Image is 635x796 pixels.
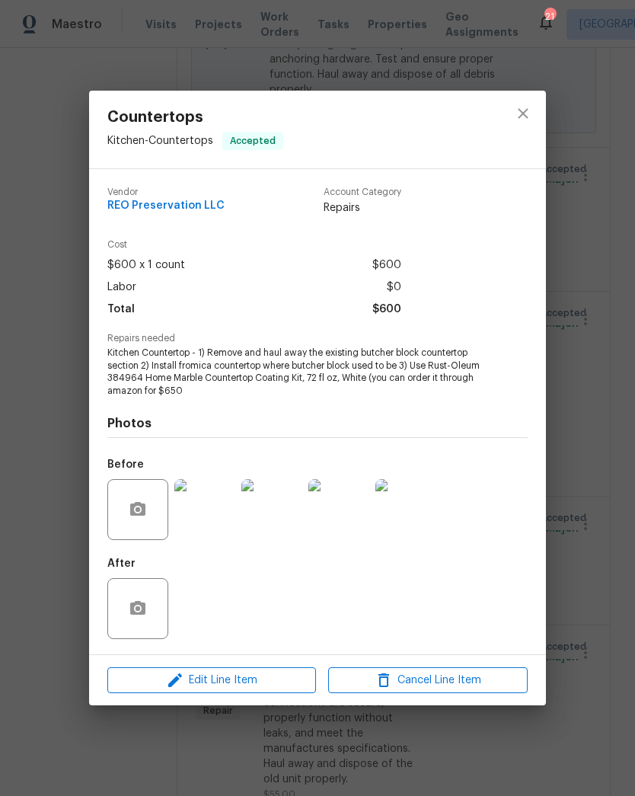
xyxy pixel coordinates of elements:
button: Cancel Line Item [328,667,528,694]
button: close [505,95,541,132]
span: $600 x 1 count [107,254,185,277]
span: Countertops [107,109,283,126]
span: Accepted [224,133,282,149]
span: $600 [372,299,401,321]
span: Kitchen - Countertops [107,135,213,145]
span: Repairs [324,200,401,216]
span: Cancel Line Item [333,671,523,690]
h4: Photos [107,416,528,431]
span: Repairs needed [107,334,528,344]
span: Account Category [324,187,401,197]
span: $0 [387,277,401,299]
span: Vendor [107,187,225,197]
span: REO Preservation LLC [107,200,225,212]
span: Labor [107,277,136,299]
span: Edit Line Item [112,671,311,690]
button: Edit Line Item [107,667,316,694]
span: Kitchen Countertop - 1) Remove and haul away the existing butcher block countertop section 2) Ins... [107,347,486,398]
span: Cost [107,240,401,250]
div: 21 [544,9,555,24]
span: Total [107,299,135,321]
h5: Before [107,459,144,470]
h5: After [107,558,136,569]
span: $600 [372,254,401,277]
